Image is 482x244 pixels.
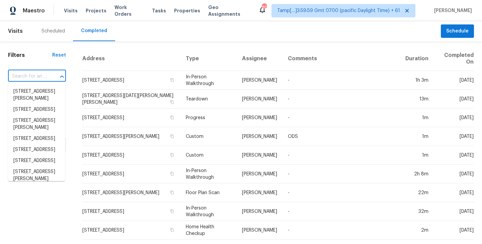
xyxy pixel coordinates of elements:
td: [PERSON_NAME] [237,183,283,202]
div: Completed [81,27,107,34]
td: [PERSON_NAME] [237,146,283,165]
li: [STREET_ADDRESS][PERSON_NAME] [8,166,65,184]
td: 13m [400,90,434,108]
span: Tasks [152,8,166,13]
td: Home Health Checkup [180,221,237,240]
th: Type [180,47,237,71]
li: [STREET_ADDRESS] [8,133,65,144]
span: Properties [174,7,200,14]
td: [PERSON_NAME] [237,202,283,221]
td: Progress [180,108,237,127]
td: - [283,90,400,108]
span: [PERSON_NAME] [431,7,472,14]
div: 807 [262,4,266,11]
span: Visits [8,24,23,38]
td: [DATE] [434,146,474,165]
td: In-Person Walkthrough [180,202,237,221]
button: Copy Address [169,227,175,233]
h1: Filters [8,52,52,59]
td: In-Person Walkthrough [180,165,237,183]
td: - [283,183,400,202]
li: [STREET_ADDRESS] [8,144,65,155]
li: [STREET_ADDRESS] [8,155,65,166]
td: [DATE] [434,202,474,221]
td: - [283,108,400,127]
td: Floor Plan Scan [180,183,237,202]
td: [DATE] [434,221,474,240]
td: Custom [180,146,237,165]
td: [DATE] [434,127,474,146]
td: [PERSON_NAME] [237,165,283,183]
span: Schedule [446,27,469,35]
button: Copy Address [169,133,175,139]
td: ODS [283,127,400,146]
div: Scheduled [42,28,65,34]
li: [STREET_ADDRESS] [8,104,65,115]
button: Close [57,72,67,81]
td: [PERSON_NAME] [237,127,283,146]
button: Copy Address [169,77,175,83]
th: Duration [400,47,434,71]
td: Teardown [180,90,237,108]
span: Work Orders [114,4,144,17]
button: Schedule [441,24,474,38]
button: Copy Address [169,208,175,214]
td: 32m [400,202,434,221]
td: [STREET_ADDRESS] [82,221,180,240]
td: [STREET_ADDRESS][PERSON_NAME] [82,183,180,202]
th: Comments [283,47,400,71]
td: - [283,71,400,90]
span: Visits [64,7,78,14]
button: Copy Address [169,171,175,177]
button: Copy Address [169,114,175,120]
button: Copy Address [169,189,175,195]
td: [DATE] [434,183,474,202]
td: [STREET_ADDRESS] [82,71,180,90]
td: [STREET_ADDRESS] [82,108,180,127]
span: Tamp[…]3:59:59 Gmt 0700 (pacific Daylight Time) + 61 [277,7,400,14]
td: [DATE] [434,108,474,127]
li: [STREET_ADDRESS][PERSON_NAME] [8,115,65,133]
span: Geo Assignments [208,4,250,17]
th: Assignee [237,47,283,71]
td: 1m [400,127,434,146]
td: [PERSON_NAME] [237,108,283,127]
button: Copy Address [169,99,175,105]
td: [PERSON_NAME] [237,90,283,108]
td: [PERSON_NAME] [237,221,283,240]
div: Reset [52,52,66,59]
td: - [283,202,400,221]
td: 1m [400,108,434,127]
td: [DATE] [434,71,474,90]
td: [STREET_ADDRESS] [82,202,180,221]
td: Custom [180,127,237,146]
td: [STREET_ADDRESS][PERSON_NAME] [82,127,180,146]
th: Address [82,47,180,71]
button: Copy Address [169,152,175,158]
span: Maestro [23,7,45,14]
td: - [283,146,400,165]
td: - [283,221,400,240]
td: - [283,165,400,183]
td: 2m [400,221,434,240]
input: Search for an address... [8,71,47,82]
td: [DATE] [434,90,474,108]
td: [STREET_ADDRESS] [82,165,180,183]
th: Completed On [434,47,474,71]
td: [DATE] [434,165,474,183]
td: 1h 3m [400,71,434,90]
td: [PERSON_NAME] [237,71,283,90]
td: [STREET_ADDRESS] [82,146,180,165]
td: In-Person Walkthrough [180,71,237,90]
td: 22m [400,183,434,202]
li: [STREET_ADDRESS][PERSON_NAME] [8,86,65,104]
td: [STREET_ADDRESS][DATE][PERSON_NAME][PERSON_NAME] [82,90,180,108]
td: 2h 8m [400,165,434,183]
span: Projects [86,7,106,14]
td: 1m [400,146,434,165]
